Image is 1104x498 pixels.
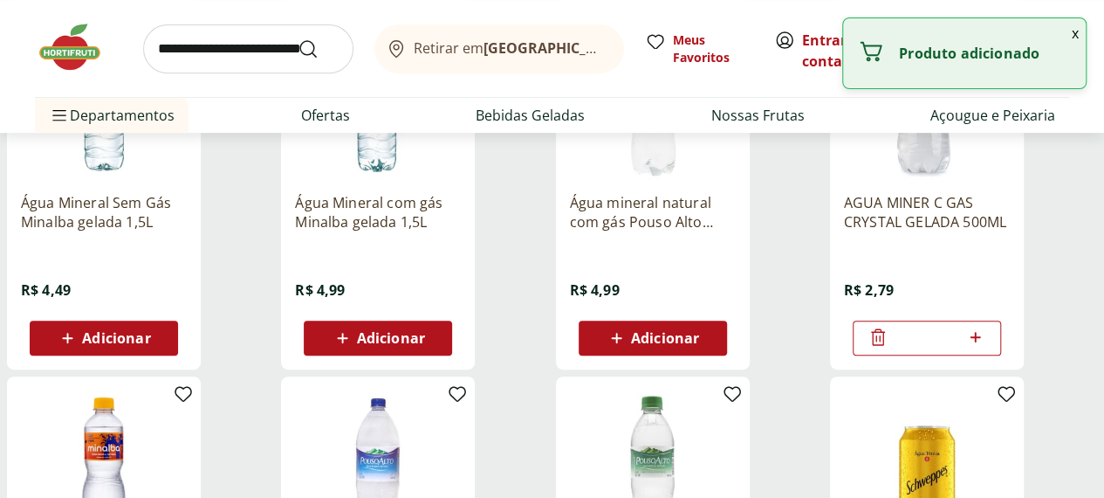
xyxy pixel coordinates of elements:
a: Nossas Frutas [711,105,805,126]
a: AGUA MINER C GAS CRYSTAL GELADA 500ML [844,193,1010,232]
span: R$ 4,99 [570,280,620,300]
button: Fechar notificação [1065,18,1086,48]
a: Bebidas Geladas [476,105,585,126]
span: Departamentos [49,94,175,136]
a: Criar conta [802,31,898,71]
button: Adicionar [30,321,178,356]
span: Retirar em [414,40,607,56]
button: Submit Search [298,38,339,59]
a: Ofertas [301,105,350,126]
p: Produto adicionado [899,45,1072,62]
button: Adicionar [579,321,727,356]
a: Açougue e Peixaria [930,105,1055,126]
button: Retirar em[GEOGRAPHIC_DATA]/[GEOGRAPHIC_DATA] [374,24,624,73]
b: [GEOGRAPHIC_DATA]/[GEOGRAPHIC_DATA] [483,38,778,58]
span: Meus Favoritos [673,31,753,66]
span: R$ 2,79 [844,280,894,300]
button: Adicionar [304,321,452,356]
span: Adicionar [631,331,699,345]
span: R$ 4,99 [295,280,345,300]
a: Meus Favoritos [645,31,753,66]
span: R$ 4,49 [21,280,71,300]
span: Adicionar [82,331,150,345]
button: Menu [49,94,70,136]
span: Adicionar [357,331,425,345]
img: Hortifruti [35,21,122,73]
a: Entrar [802,31,847,50]
a: Água Mineral com gás Minalba gelada 1,5L [295,193,461,232]
a: Água Mineral Sem Gás Minalba gelada 1,5L [21,193,187,232]
span: ou [802,30,880,72]
input: search [143,24,353,73]
a: Água mineral natural com gás Pouso Alto gelada 1,5l [570,193,736,232]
